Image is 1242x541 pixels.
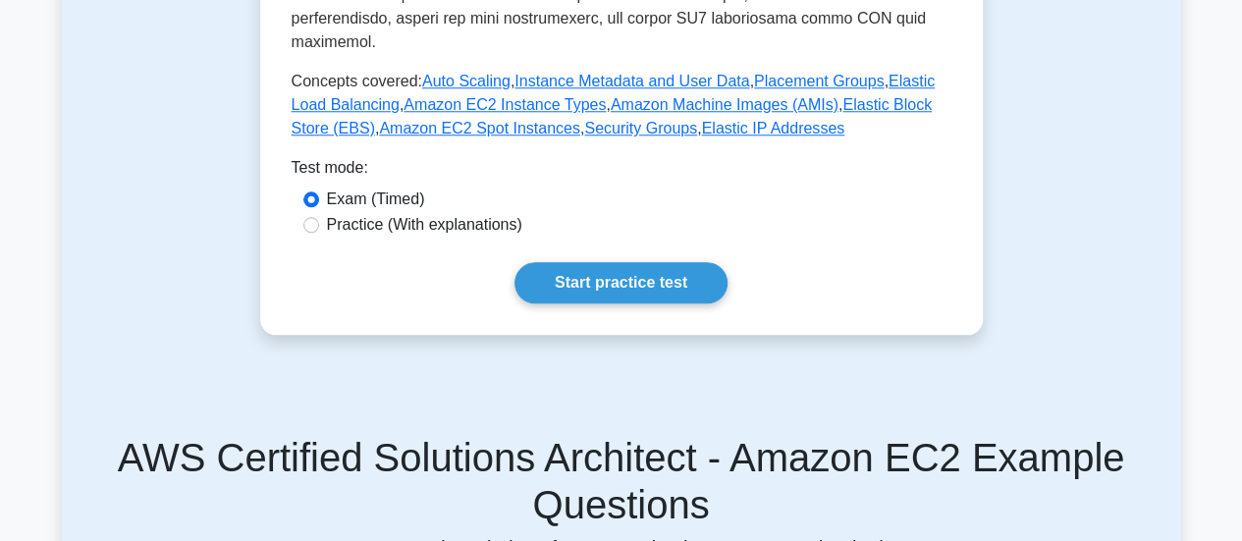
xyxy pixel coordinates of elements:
a: Elastic Block Store (EBS) [292,96,933,136]
a: Amazon Machine Images (AMIs) [611,96,838,113]
a: Start practice test [514,262,728,303]
p: Concepts covered: , , , , , , , , , [292,70,951,140]
a: Amazon EC2 Instance Types [404,96,606,113]
label: Practice (With explanations) [327,213,522,237]
div: Test mode: [292,156,951,188]
a: Instance Metadata and User Data [514,73,749,89]
a: Elastic IP Addresses [702,120,845,136]
a: Placement Groups [754,73,885,89]
a: Auto Scaling [422,73,511,89]
a: Amazon EC2 Spot Instances [379,120,580,136]
label: Exam (Timed) [327,188,425,211]
h5: AWS Certified Solutions Architect - Amazon EC2 Example Questions [74,434,1169,528]
a: Security Groups [584,120,697,136]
